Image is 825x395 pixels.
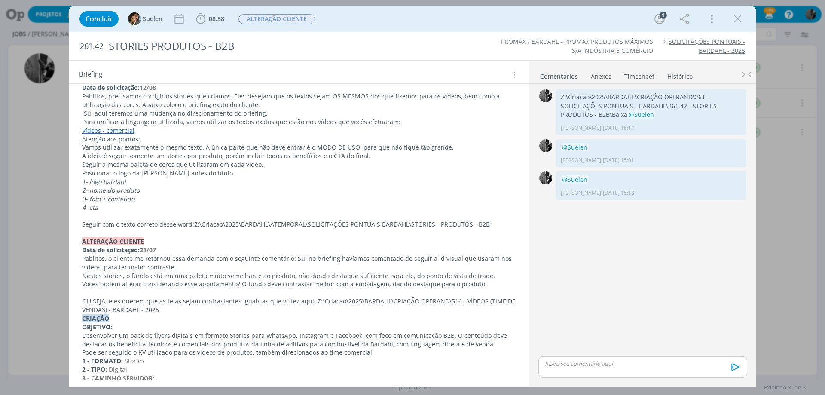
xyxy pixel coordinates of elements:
[660,12,667,19] div: 1
[194,12,226,26] button: 08:58
[82,186,140,194] em: 2- nome do produto
[629,110,654,119] span: @Suelen
[82,254,516,272] p: Pablitos, o cliente me retornou essa demanda com o seguinte comentário: Su, no briefing havíamos ...
[80,42,104,51] span: 261.42
[128,12,141,25] img: S
[82,374,154,382] strong: 3 - CAMINHO SERVIDOR:
[539,89,552,102] img: P
[82,297,516,314] p: OU SEJA, eles querem que as telas sejam contrastantes iguais as que vc fez aqui: Z:\Criacao\2025\...
[209,15,224,23] span: 08:58
[82,152,516,160] p: A ideia é seguir somente um stories por produto, porém incluir todos os benefícios e o CTA do final.
[82,237,144,245] strong: ALTERAÇÃO CLIENTE
[562,175,587,184] span: @Suelen
[82,348,516,357] p: Pode ser seguido o KV utilizado para os vídeos de produtos, também direcionados ao time comercial
[540,68,578,81] a: Comentários
[561,124,601,132] p: [PERSON_NAME]
[238,14,315,24] button: ALTERAÇÃO CLIENTE
[561,189,601,197] p: [PERSON_NAME]
[140,246,156,254] strong: 31/07
[154,374,156,382] span: -
[79,11,119,27] button: Concluir
[82,83,140,92] strong: Data de solicitação:
[561,93,742,119] p: Z:\Criacao\2025\BARDAHL\CRIAÇÃO OPERAND\261 - SOLICITAÇÕES PONTUAIS - BARDAHL\261.42 - STORIES PR...
[105,36,464,57] div: STORIES PRODUTOS - B2B
[69,6,756,387] div: dialog
[125,357,144,365] span: Stories
[82,118,516,126] p: Para unificar a linguagem utilizada, vamos utilizar os textos exatos que estão nos vídeos que voc...
[539,139,552,152] img: P
[109,365,127,374] span: Digital
[539,171,552,184] img: P
[82,314,109,322] strong: CRIAÇÃO
[624,68,655,81] a: Timesheet
[82,246,140,254] strong: Data de solicitação:
[82,135,516,144] p: Atenção aos pontos:
[82,220,516,229] p: Seguir com o texto correto desse word:
[603,124,634,132] span: [DATE] 16:14
[82,109,516,118] p: ,Su, aqui teremos uma mudança no direcionamento do briefing.
[82,357,123,365] strong: 1 - FORMATO:
[79,69,102,80] span: Briefing
[82,195,134,203] em: 3- foto + conteúdo
[653,12,666,26] button: 1
[501,37,653,54] a: PROMAX / BARDAHL - PROMAX PRODUTOS MÁXIMOS S/A INDÚSTRIA E COMÉRCIO
[82,203,98,211] em: 4- cta
[194,220,490,228] span: Z:\Criacao\2025\BARDAHL\ATEMPORAL\SOLICITAÇÕES PONTUAIS BARDAHL\STORIES - PRODUTOS - B2B
[86,15,113,22] span: Concluir
[591,72,611,81] div: Anexos
[82,323,112,331] strong: OBJETIVO:
[669,37,745,54] a: SOLICITAÇÕES PONTUAIS - BARDAHL - 2025
[82,272,516,280] p: Nestes stories, o fundo está em uma paleta muito semelhante ao produto, não dando destaque sufici...
[82,178,126,186] em: 1- logo bardahl
[603,189,634,197] span: [DATE] 15:18
[603,156,634,164] span: [DATE] 15:01
[82,169,516,178] p: Posicionar o logo da [PERSON_NAME] antes do título
[82,280,516,288] p: Vocês podem alterar considerando esse apontamento? O fundo deve contrastar melhor com a embalagem...
[562,143,587,151] span: @Suelen
[82,160,516,169] p: Seguir a mesma paleta de cores que utilizaram em cada vídeo.
[140,83,156,92] strong: 12/08
[82,143,516,152] p: Vamos utilizar exatamente o mesmo texto. A única parte que não deve entrar é o MODO DE USO, para ...
[82,92,516,109] p: Pablitos, precisamos corrigir os stories que criamos. Eles desejam que os textos sejam OS MESMOS ...
[82,126,134,135] a: Vídeos - comercial
[82,331,516,349] p: Desenvolver um pack de flyers digitais em formato Stories para WhatsApp, Instagram e Facebook, co...
[561,156,601,164] p: [PERSON_NAME]
[143,16,162,22] span: Suelen
[667,68,693,81] a: Histórico
[128,12,162,25] button: SSuelen
[238,14,315,24] span: ALTERAÇÃO CLIENTE
[82,365,107,374] strong: 2 - TIPO:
